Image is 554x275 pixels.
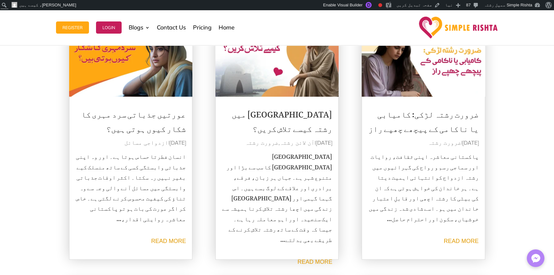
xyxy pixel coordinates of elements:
[124,140,168,146] a: ازدواجی مسائل
[368,150,479,223] p: پاکستانی معاشرہ اپنی ثقافت، روایات اور سماجی رسم و رواج کی گہرائیوں میں رشتہ ازدواج کو انتہائی اہ...
[232,102,332,137] a: [GEOGRAPHIC_DATA] میں رشتہ کیسے تلاش کریں؟
[69,20,193,97] img: عورتیں جذباتی سرد مہری کا شکار کیوں ہوتی ہیں؟
[378,3,382,7] div: Focus keyphrase not set
[42,3,76,7] span: [PERSON_NAME]
[428,140,461,146] a: ضرورت رشتہ
[215,20,339,97] img: کراچی میں رشتہ کیسے تلاش کریں؟
[81,102,186,137] a: عورتیں جذباتی سرد مہری کا شکار کیوں ہوتی ہیں؟
[222,138,333,148] p: | ,
[96,12,122,44] a: Login
[222,150,333,244] p: [GEOGRAPHIC_DATA] [GEOGRAPHIC_DATA] کا سب سے بڑا اور متنوع شہر ہے۔ جہاں ہر زبان، فرقے، برادری اور...
[529,252,542,265] img: Messenger
[316,140,332,146] span: [DATE]
[157,12,186,44] a: Contact Us
[129,12,150,44] a: Blogs
[280,140,315,146] a: آن لائن رشتہ
[76,150,186,223] p: انسان فطرتا حساس ہوتا ہے۔ اور وہ اپنی جذباتی وابستگی کسی کے ساتھ منسلک کیے بغیر نہیں رہ سکتا۔ اکث...
[193,12,212,44] a: Pricing
[362,20,485,97] img: ضرورت رشتہ لڑکی: کامیابی یا ناکامی کے پیچھے چھپے راز
[444,238,478,244] a: read more
[56,21,89,34] button: Register
[462,140,479,146] span: [DATE]
[245,140,278,146] a: ضرورت رشتہ
[151,238,186,244] a: read more
[219,12,235,44] a: Home
[368,102,479,137] a: ضرورت رشتہ لڑکی: کامیابی یا ناکامی کے پیچھے چھپے راز
[96,21,122,34] button: Login
[368,138,479,148] p: |
[170,140,186,146] span: [DATE]
[297,259,332,265] a: read more
[76,138,186,148] p: |
[56,12,89,44] a: Register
